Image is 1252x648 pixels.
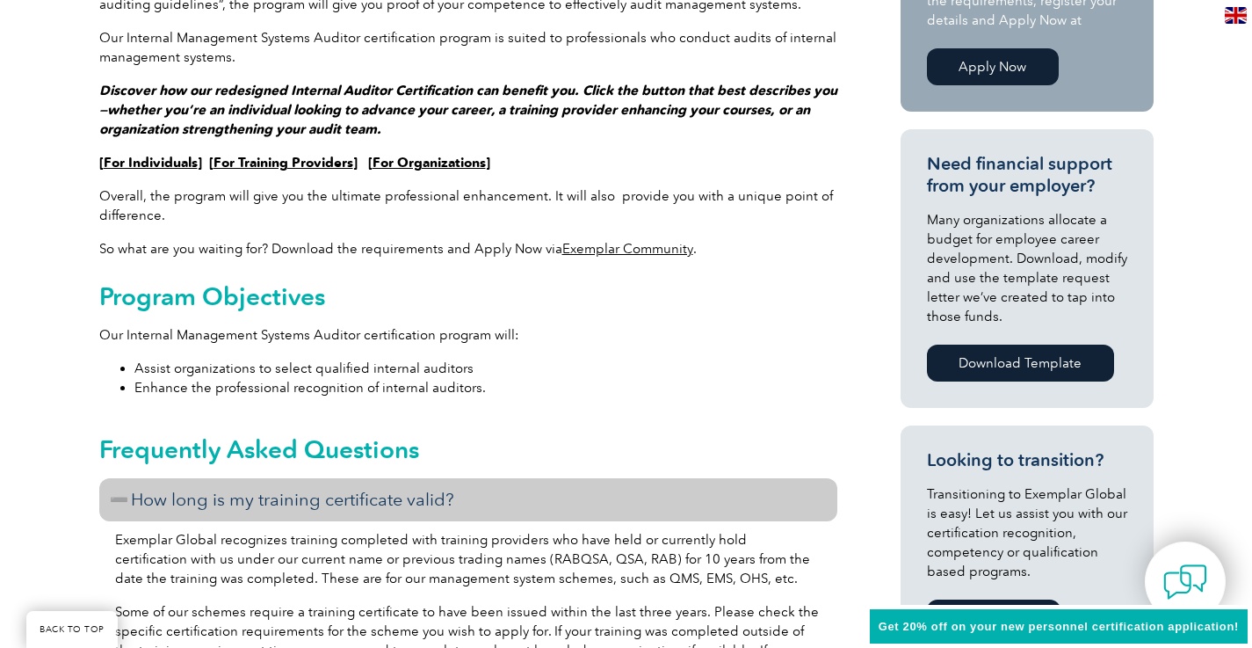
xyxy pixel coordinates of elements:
[927,153,1127,197] h3: Need financial support from your employer?
[927,345,1114,382] a: Download Template
[213,155,353,171] a: For Training Providers
[373,155,486,171] a: For Organizations
[99,435,837,463] h2: Frequently Asked Questions
[99,155,490,171] strong: [ ] [ ] [ ]
[99,83,837,137] em: Discover how our redesigned Internal Auditor Certification can benefit you. Click the button that...
[99,186,837,225] p: Overall, the program will give you the ultimate professional enhancement. It will also provide yo...
[927,600,1060,637] a: Learn More
[879,620,1239,633] span: Get 20% off on your new personnel certification application!
[1163,560,1207,604] img: contact-chat.png
[99,325,837,345] p: Our Internal Management Systems Auditor certification program will:
[99,28,837,67] p: Our Internal Management Systems Auditor certification program is suited to professionals who cond...
[99,478,837,521] h3: How long is my training certificate valid?
[26,611,118,648] a: BACK TO TOP
[1225,7,1247,24] img: en
[99,239,837,258] p: So what are you waiting for? Download the requirements and Apply Now via .
[927,48,1059,85] a: Apply Now
[115,530,821,588] p: Exemplar Global recognizes training completed with training providers who have held or currently ...
[134,359,837,378] li: Assist organizations to select qualified internal auditors
[927,484,1127,581] p: Transitioning to Exemplar Global is easy! Let us assist you with our certification recognition, c...
[927,210,1127,326] p: Many organizations allocate a budget for employee career development. Download, modify and use th...
[562,241,693,257] a: Exemplar Community
[104,155,198,171] a: For Individuals
[927,449,1127,471] h3: Looking to transition?
[99,282,837,310] h2: Program Objectives
[134,378,837,397] li: Enhance the professional recognition of internal auditors.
